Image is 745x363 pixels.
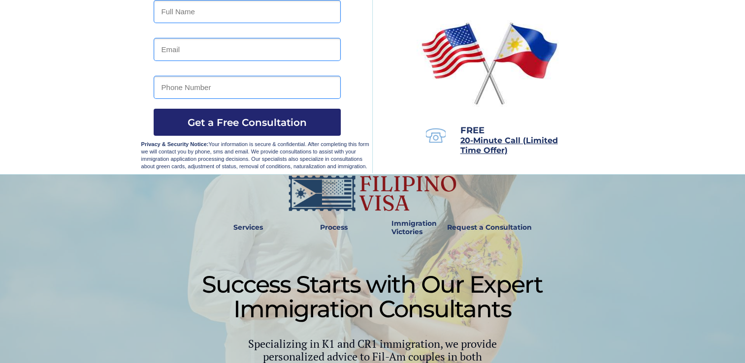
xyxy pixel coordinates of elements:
[233,223,263,232] strong: Services
[141,141,209,147] strong: Privacy & Security Notice:
[154,38,341,61] input: Email
[391,219,437,236] strong: Immigration Victories
[315,216,353,239] a: Process
[227,216,270,239] a: Services
[460,125,485,136] span: FREE
[388,216,421,239] a: Immigration Victories
[154,76,341,99] input: Phone Number
[460,136,558,155] span: 20-Minute Call (Limited Time Offer)
[202,270,543,323] span: Success Starts with Our Expert Immigration Consultants
[154,109,341,136] button: Get a Free Consultation
[141,141,369,169] span: Your information is secure & confidential. After completing this form we will contact you by phon...
[460,137,558,154] a: 20-Minute Call (Limited Time Offer)
[154,117,341,128] span: Get a Free Consultation
[443,216,536,239] a: Request a Consultation
[320,223,348,232] strong: Process
[447,223,532,232] strong: Request a Consultation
